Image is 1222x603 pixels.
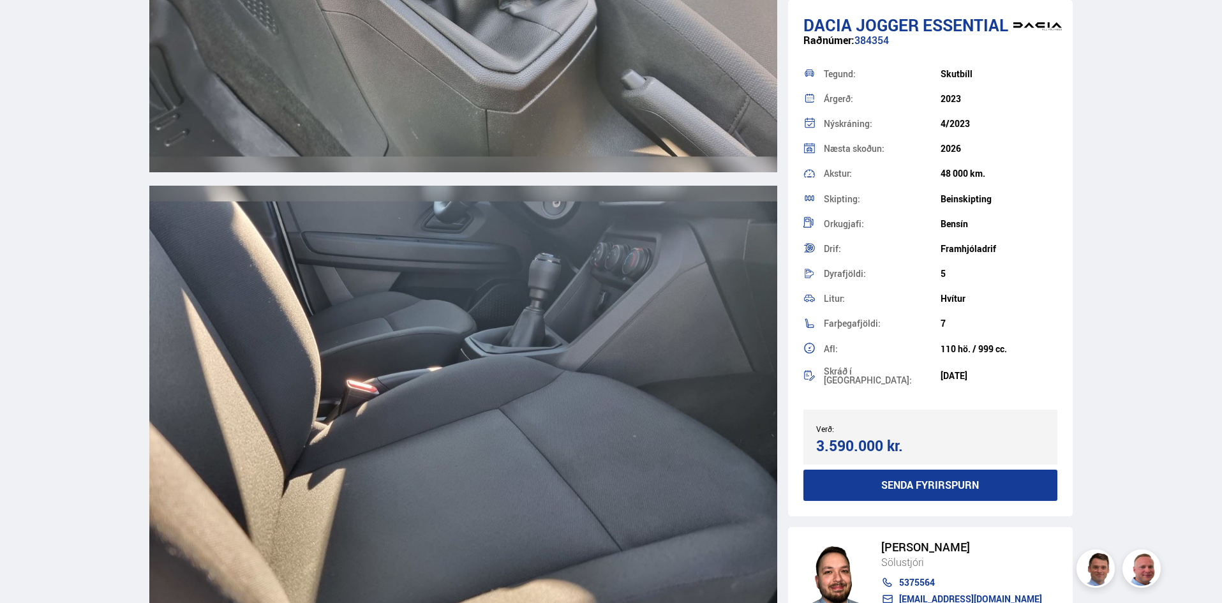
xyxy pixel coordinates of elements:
div: Drif: [824,244,941,253]
div: Skráð í [GEOGRAPHIC_DATA]: [824,367,941,385]
div: Farþegafjöldi: [824,319,941,328]
span: Raðnúmer: [803,33,854,47]
span: Jogger ESSENTIAL [856,13,1008,36]
img: brand logo [1012,6,1063,46]
div: Næsta skoðun: [824,144,941,153]
div: Verð: [816,424,930,433]
div: Tegund: [824,70,941,78]
div: Nýskráning: [824,119,941,128]
div: Dyrafjöldi: [824,269,941,278]
div: Árgerð: [824,94,941,103]
button: Senda fyrirspurn [803,470,1058,501]
button: Open LiveChat chat widget [10,5,48,43]
div: [PERSON_NAME] [881,540,1042,554]
div: 48 000 km. [941,168,1057,179]
div: Akstur: [824,169,941,178]
div: 5 [941,269,1057,279]
div: 3.590.000 kr. [816,437,927,454]
div: Skutbíll [941,69,1057,79]
div: Litur: [824,294,941,303]
div: Beinskipting [941,194,1057,204]
div: Afl: [824,345,941,354]
div: 110 hö. / 999 cc. [941,344,1057,354]
div: 4/2023 [941,119,1057,129]
img: siFngHWaQ9KaOqBr.png [1124,551,1163,590]
span: Dacia [803,13,852,36]
div: Orkugjafi: [824,220,941,228]
div: 2026 [941,144,1057,154]
div: [DATE] [941,371,1057,381]
div: 2023 [941,94,1057,104]
div: Bensín [941,219,1057,229]
div: Sölustjóri [881,554,1042,570]
div: 384354 [803,34,1058,59]
div: Hvítur [941,294,1057,304]
img: FbJEzSuNWCJXmdc-.webp [1078,551,1117,590]
div: Skipting: [824,195,941,204]
a: 5375564 [881,577,1042,588]
div: Framhjóladrif [941,244,1057,254]
div: 7 [941,318,1057,329]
